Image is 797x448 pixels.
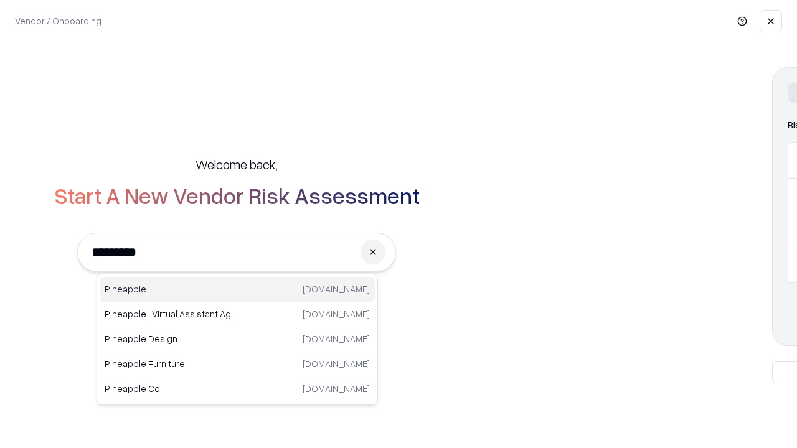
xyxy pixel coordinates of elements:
p: Pineapple [105,282,237,296]
p: [DOMAIN_NAME] [303,357,370,370]
p: [DOMAIN_NAME] [303,332,370,345]
p: Pineapple Design [105,332,237,345]
p: [DOMAIN_NAME] [303,382,370,395]
h5: Welcome back, [196,156,278,173]
p: [DOMAIN_NAME] [303,307,370,320]
p: Pineapple Co [105,382,237,395]
p: Pineapple Furniture [105,357,237,370]
p: Vendor / Onboarding [15,14,101,27]
p: Pineapple | Virtual Assistant Agency [105,307,237,320]
p: [DOMAIN_NAME] [303,282,370,296]
h2: Start A New Vendor Risk Assessment [54,183,420,208]
div: Suggestions [97,274,378,404]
